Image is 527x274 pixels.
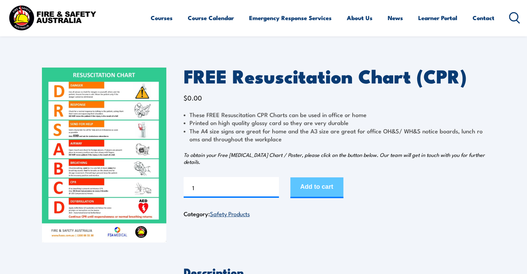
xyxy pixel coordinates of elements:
[347,9,372,27] a: About Us
[184,68,485,84] h1: FREE Resuscitation Chart (CPR)
[184,93,202,102] bdi: 0.00
[151,9,173,27] a: Courses
[184,127,485,143] li: The A4 size signs are great for home and the A3 size are great for office OH&S/ WH&S notice board...
[184,177,279,198] input: Product quantity
[418,9,457,27] a: Learner Portal
[473,9,494,27] a: Contact
[210,209,250,218] a: Safety Products
[388,9,403,27] a: News
[184,111,485,118] li: These FREE Resuscitation CPR Charts can be used in office or home
[184,151,485,165] em: To obtain your Free [MEDICAL_DATA] Chart / Poster, please click on the button below. Our team wil...
[184,118,485,126] li: Printed on high quality glossy card so they are very durable
[290,177,343,198] button: Add to cart
[42,68,166,242] img: FREE Resuscitation Chart - What are the 7 steps to CPR?
[249,9,332,27] a: Emergency Response Services
[184,209,250,218] span: Category:
[188,9,234,27] a: Course Calendar
[184,93,187,102] span: $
